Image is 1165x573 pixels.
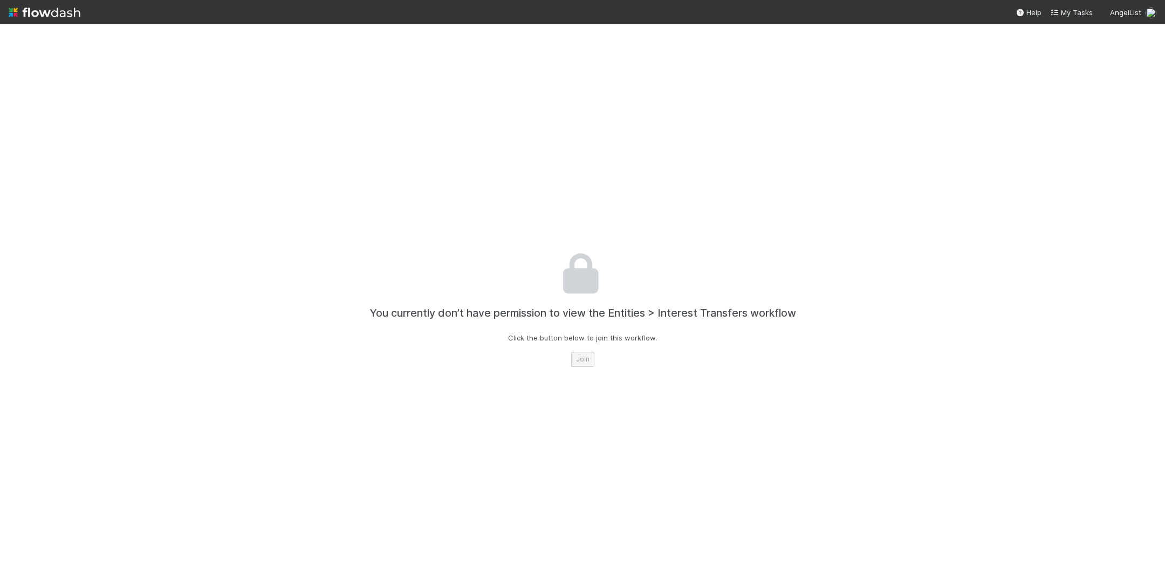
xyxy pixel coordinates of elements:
[571,352,594,367] button: Join
[1110,8,1141,17] span: AngelList
[1016,7,1041,18] div: Help
[9,3,80,22] img: logo-inverted-e16ddd16eac7371096b0.svg
[508,332,657,343] p: Click the button below to join this workflow.
[1146,8,1156,18] img: avatar_62e26563-cf9f-4287-8e1c-3d954c7f40b2.png
[369,307,796,319] h4: You currently don’t have permission to view the Entities > Interest Transfers workflow
[1050,8,1093,17] span: My Tasks
[1050,7,1093,18] a: My Tasks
